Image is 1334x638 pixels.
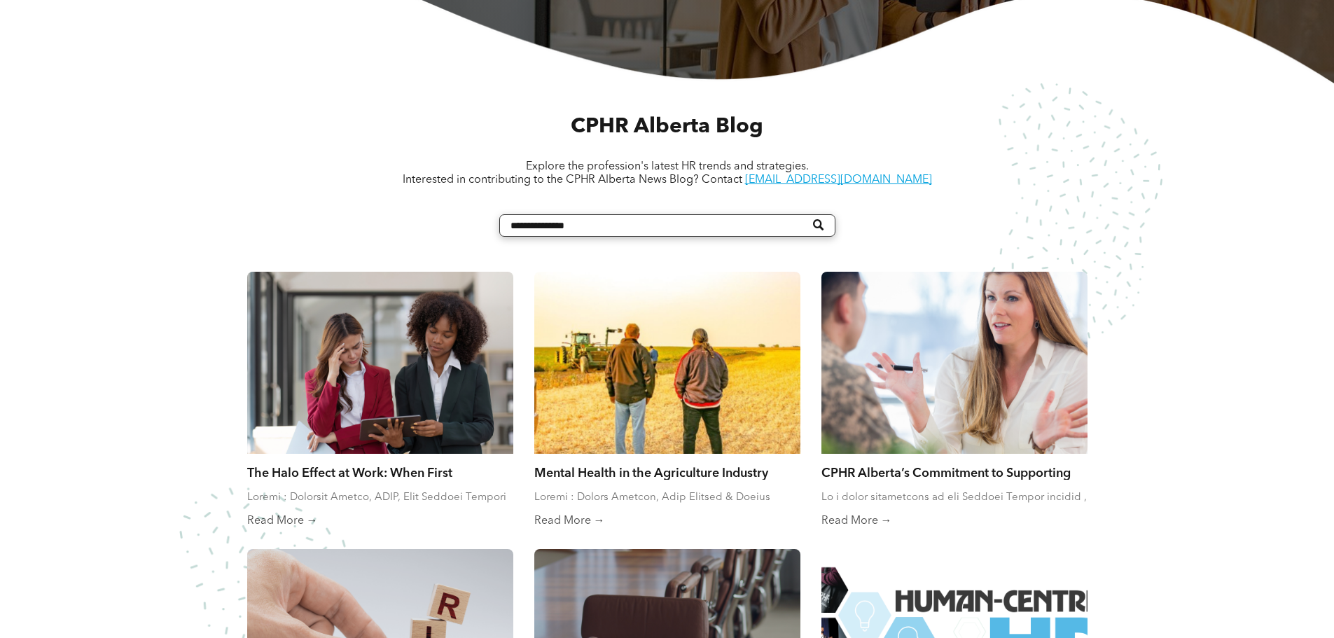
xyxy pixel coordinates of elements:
[247,464,513,480] a: The Halo Effect at Work: When First Impressions Cloud Fair Judgment
[534,464,800,480] a: Mental Health in the Agriculture Industry
[821,490,1088,504] div: Lo i dolor sitametcons ad eli Seddoei Tempor incidid , UTLA Etdolor magnaaliq en adminimv qui nos...
[745,174,932,186] a: [EMAIL_ADDRESS][DOMAIN_NAME]
[403,174,742,186] span: Interested in contributing to the CPHR Alberta News Blog? Contact
[571,116,629,137] span: CPHR
[526,161,809,172] span: Explore the profession's latest HR trends and strategies.
[534,490,800,504] div: Loremi : Dolors Ametcon, Adip Elitsed & Doeius Temporin Utlabo etdolo ma aliquaenimad minimvenia ...
[821,464,1088,480] a: CPHR Alberta’s Commitment to Supporting Reservists
[634,116,763,137] span: Alberta Blog
[247,514,513,528] a: Read More →
[534,514,800,528] a: Read More →
[499,214,835,237] input: Search
[247,490,513,504] div: Loremi : Dolorsit Ametco, ADIP, Elit Seddoei Tempori Ut lab etdo-magna aliqu en AD, mi venia quis...
[821,514,1088,528] a: Read More →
